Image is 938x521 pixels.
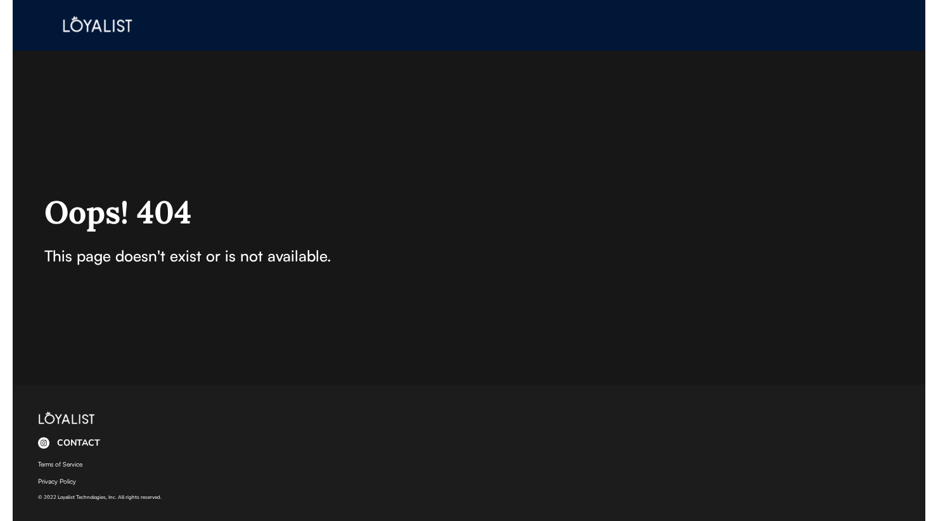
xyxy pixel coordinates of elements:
a: Privacy Policy [38,477,76,485]
div: Oops! 404 [44,192,349,233]
div: CONTACT [57,439,100,448]
img: yH5BAEAAAAALAAAAAABAAEAAAIBRAA7 [878,11,906,40]
a: Terms of Service [38,460,82,468]
img: Loyalist%20Artboard%201%20copy%204%281%29%20copy%20white.png [38,410,95,425]
div: This page doesn't exist or is not available. [44,244,349,267]
img: Instagram_white.svg [38,436,49,451]
img: WHITE%201.png [35,6,160,46]
div: © 2022 Loyalist Technologies, Inc. All rights reserved. [38,495,162,500]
